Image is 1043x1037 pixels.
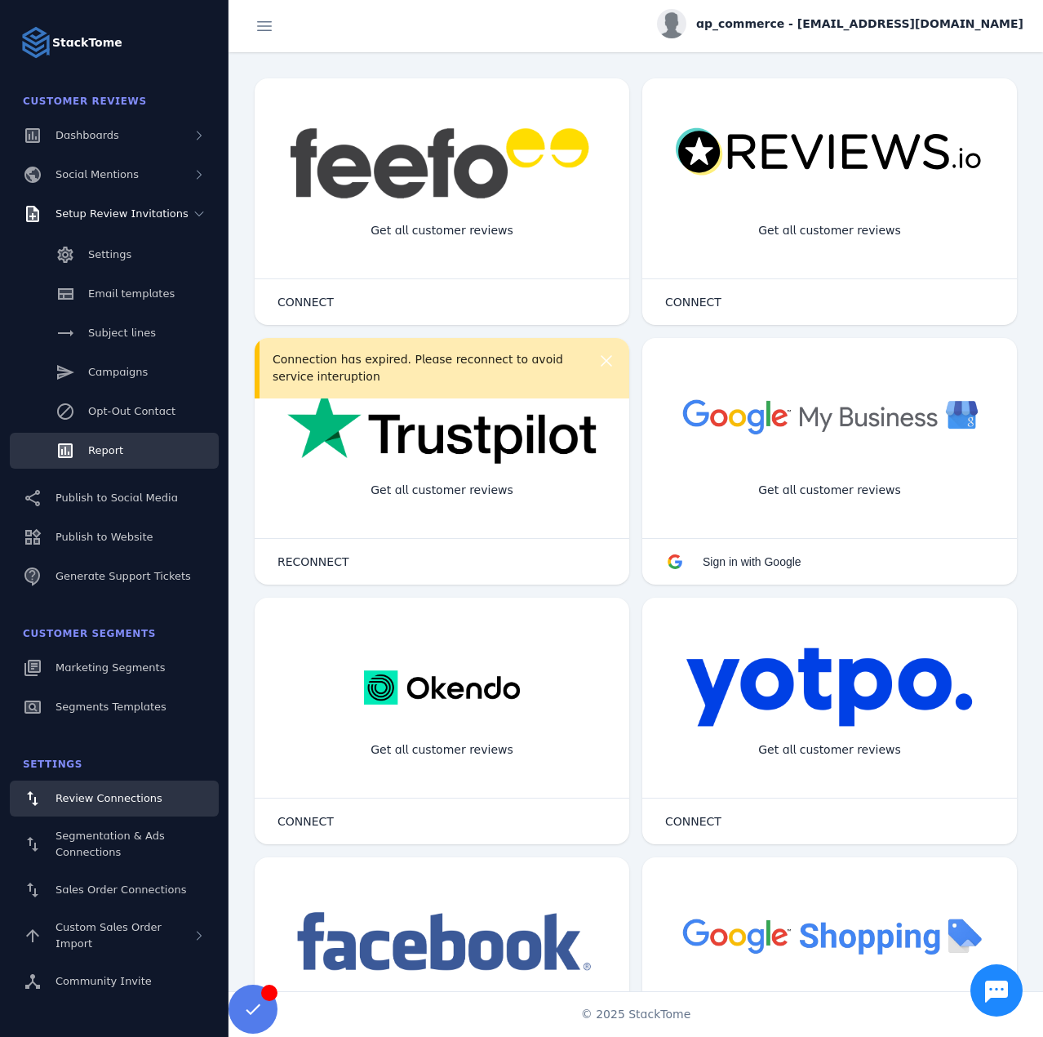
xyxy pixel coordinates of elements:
img: googlebusiness.png [675,387,984,445]
button: ap_commerce - [EMAIL_ADDRESS][DOMAIN_NAME] [657,9,1023,38]
img: googleshopping.png [675,906,984,964]
a: Publish to Social Media [10,480,219,516]
span: CONNECT [665,296,721,308]
span: ap_commerce - [EMAIL_ADDRESS][DOMAIN_NAME] [696,16,1023,33]
div: Get all customer reviews [745,728,914,772]
a: Settings [10,237,219,273]
img: facebook.png [287,906,597,979]
a: Generate Support Tickets [10,559,219,594]
div: Get all customer reviews [357,209,526,252]
div: Get all customer reviews [357,469,526,512]
span: Sales Order Connections [55,883,186,896]
img: okendo.webp [364,647,520,728]
img: profile.jpg [657,9,686,38]
span: Settings [88,248,131,260]
button: CONNECT [261,805,350,838]
img: reviewsio.svg [675,127,984,177]
span: Segmentation & Ads Connections [55,830,165,858]
span: Segments Templates [55,701,166,713]
span: Generate Support Tickets [55,570,191,582]
span: Subject lines [88,327,156,339]
a: Publish to Website [10,519,219,555]
a: Marketing Segments [10,650,219,686]
button: CONNECT [261,286,350,318]
a: Segments Templates [10,689,219,725]
strong: StackTome [52,34,122,51]
a: Campaigns [10,354,219,390]
button: CONNECT [649,805,738,838]
span: Publish to Social Media [55,492,178,504]
span: CONNECT [277,816,334,827]
a: Review Connections [10,781,219,817]
a: Segmentation & Ads Connections [10,820,219,869]
a: Sales Order Connections [10,872,219,908]
div: Connection has expired. Please reconnect to avoid service interuption [273,351,582,385]
span: Marketing Segments [55,661,165,674]
span: © 2025 StackTome [581,1006,691,1023]
a: Opt-Out Contact [10,394,219,429]
div: Get all customer reviews [745,209,914,252]
a: Community Invite [10,964,219,999]
span: Review Connections [55,792,162,804]
span: CONNECT [665,816,721,827]
span: Email templates [88,287,175,300]
a: Report [10,433,219,469]
span: Setup Review Invitations [55,207,189,220]
span: Campaigns [88,366,148,378]
div: Get all customer reviews [745,469,914,512]
span: Settings [23,759,82,770]
span: RECONNECT [277,556,349,567]
div: Get all customer reviews [357,728,526,772]
span: Publish to Website [55,531,153,543]
span: Opt-Out Contact [88,405,175,417]
span: Report [88,444,123,456]
span: Customer Reviews [23,96,147,107]
a: Subject lines [10,315,219,351]
img: feefo.png [287,127,597,199]
span: Customer Segments [23,628,156,639]
button: CONNECT [649,286,738,318]
button: Sign in with Google [649,545,818,578]
span: Custom Sales Order Import [55,921,162,950]
img: trustpilot.png [287,387,597,467]
div: Import Products from Google [733,988,925,1031]
span: Dashboards [55,129,119,141]
span: Community Invite [55,975,152,987]
button: RECONNECT [261,545,366,578]
img: Logo image [20,26,52,59]
span: Social Mentions [55,168,139,180]
span: CONNECT [277,296,334,308]
a: Email templates [10,276,219,312]
img: yotpo.png [686,647,974,728]
span: Sign in with Google [703,555,801,568]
